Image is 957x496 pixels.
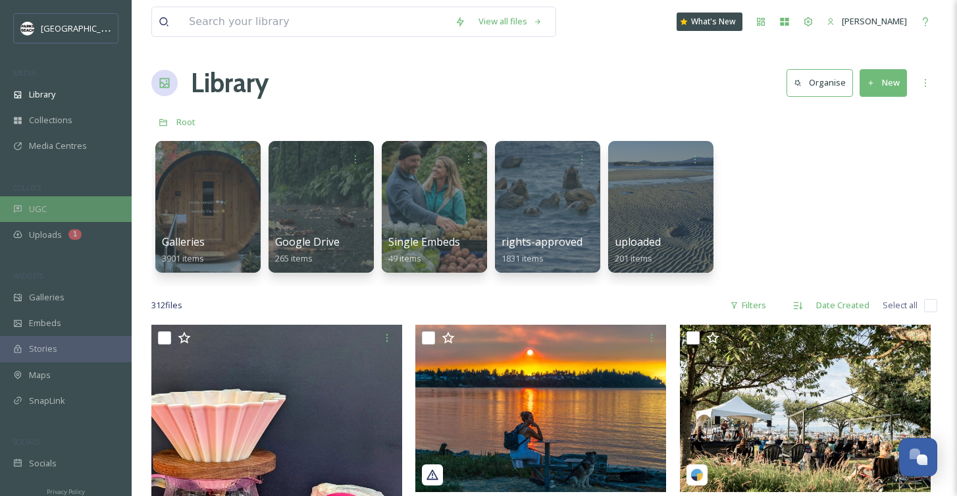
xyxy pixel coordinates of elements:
[162,234,205,249] span: Galleries
[13,437,39,447] span: SOCIALS
[842,15,907,27] span: [PERSON_NAME]
[29,317,61,329] span: Embeds
[615,252,652,264] span: 201 items
[29,291,65,304] span: Galleries
[275,234,340,249] span: Google Drive
[162,252,204,264] span: 3901 items
[388,236,460,264] a: Single Embeds49 items
[41,22,159,34] span: [GEOGRAPHIC_DATA] Tourism
[13,182,41,192] span: COLLECT
[677,13,742,31] a: What's New
[275,252,313,264] span: 265 items
[29,343,57,355] span: Stories
[899,438,937,476] button: Open Chat
[810,292,876,318] div: Date Created
[29,457,57,470] span: Socials
[29,395,65,407] span: SnapLink
[275,236,340,264] a: Google Drive265 items
[176,114,195,130] a: Root
[191,63,269,103] a: Library
[615,236,661,264] a: uploaded201 items
[29,203,47,215] span: UGC
[182,7,448,36] input: Search your library
[615,234,661,249] span: uploaded
[388,234,460,249] span: Single Embeds
[680,325,931,492] img: nanoosebaycafe-5064622.jpg
[388,252,421,264] span: 49 items
[13,68,36,78] span: MEDIA
[883,299,918,312] span: Select all
[502,252,544,264] span: 1831 items
[787,69,853,96] button: Organise
[860,69,907,96] button: New
[415,325,666,492] img: zooms_by_angie_ooms-5017480.jpg
[13,271,43,281] span: WIDGETS
[162,236,205,264] a: Galleries3901 items
[29,140,87,152] span: Media Centres
[820,9,914,34] a: [PERSON_NAME]
[151,299,182,312] span: 312 file s
[787,69,860,96] a: Organise
[723,292,773,318] div: Filters
[502,234,582,249] span: rights-approved
[68,229,82,240] div: 1
[472,9,549,34] a: View all files
[21,22,34,35] img: parks%20beach.jpg
[502,236,582,264] a: rights-approved1831 items
[47,487,85,496] span: Privacy Policy
[690,468,704,482] img: snapsea-logo.png
[29,88,55,101] span: Library
[29,114,72,126] span: Collections
[29,229,62,241] span: Uploads
[176,116,195,128] span: Root
[29,369,51,381] span: Maps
